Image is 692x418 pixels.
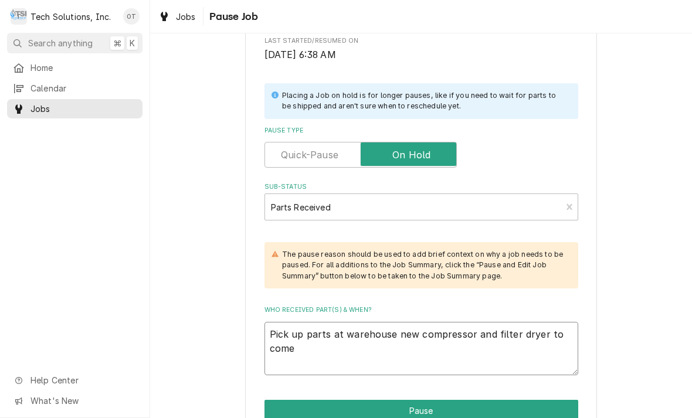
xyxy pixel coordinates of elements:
[206,9,258,25] span: Pause Job
[30,82,137,94] span: Calendar
[11,8,27,25] div: T
[264,182,578,220] div: Sub-Status
[264,126,578,168] div: Pause Type
[130,37,135,49] span: K
[30,395,135,407] span: What's New
[264,182,578,192] label: Sub-Status
[154,7,201,26] a: Jobs
[264,305,578,315] label: Who received part(s) & when?
[123,8,140,25] div: OT
[264,49,336,60] span: [DATE] 6:38 AM
[7,371,143,390] a: Go to Help Center
[7,391,143,410] a: Go to What's New
[7,79,143,98] a: Calendar
[28,37,93,49] span: Search anything
[282,249,567,281] div: The pause reason should be used to add brief context on why a job needs to be paused. For all add...
[30,11,111,23] div: Tech Solutions, Inc.
[30,62,137,74] span: Home
[264,36,578,62] div: Last Started/Resumed On
[123,8,140,25] div: Otis Tooley's Avatar
[7,58,143,77] a: Home
[30,103,137,115] span: Jobs
[264,126,578,135] label: Pause Type
[176,11,196,23] span: Jobs
[282,90,567,112] div: Placing a Job on hold is for longer pauses, like if you need to wait for parts to be shipped and ...
[113,37,121,49] span: ⌘
[11,8,27,25] div: Tech Solutions, Inc.'s Avatar
[7,99,143,118] a: Jobs
[264,36,578,46] span: Last Started/Resumed On
[30,374,135,386] span: Help Center
[264,322,578,375] textarea: Pick up parts at warehouse new compressor and filter dryer to come
[264,305,578,375] div: Who received part(s) & when?
[7,33,143,53] button: Search anything⌘K
[264,48,578,62] span: Last Started/Resumed On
